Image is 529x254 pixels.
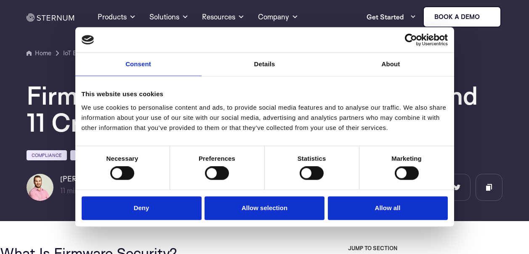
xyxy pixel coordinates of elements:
a: Details [202,53,328,76]
a: Fundamentals [70,150,117,160]
div: We use cookies to personalise content and ads, to provide social media features and to analyse ou... [82,103,448,133]
strong: Statistics [298,155,326,162]
h3: JUMP TO SECTION [348,245,529,251]
strong: Marketing [391,155,422,162]
a: IoT Blog [63,48,85,58]
a: Products [98,2,136,32]
span: min read | [60,186,98,195]
a: Get Started [367,8,416,25]
div: This website uses cookies [82,89,448,99]
strong: Preferences [199,155,235,162]
a: Solutions [149,2,189,32]
button: Allow selection [205,196,324,220]
img: sternum iot [483,14,490,20]
button: Allow all [328,196,448,220]
a: Home [27,48,51,58]
h1: Firmware Security: Key Challenges and 11 Critical Best Practices [27,82,502,136]
a: Book a demo [423,6,501,27]
img: logo [82,35,94,44]
a: Company [258,2,298,32]
a: Consent [75,53,202,76]
a: Usercentrics Cookiebot - opens in a new window [374,33,448,46]
button: Deny [82,196,202,220]
img: Lian Granot [27,174,53,201]
strong: Necessary [106,155,138,162]
a: Compliance [27,150,67,160]
h6: [PERSON_NAME] [60,174,124,184]
span: 11 [60,186,65,195]
a: Resources [202,2,245,32]
a: About [328,53,454,76]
